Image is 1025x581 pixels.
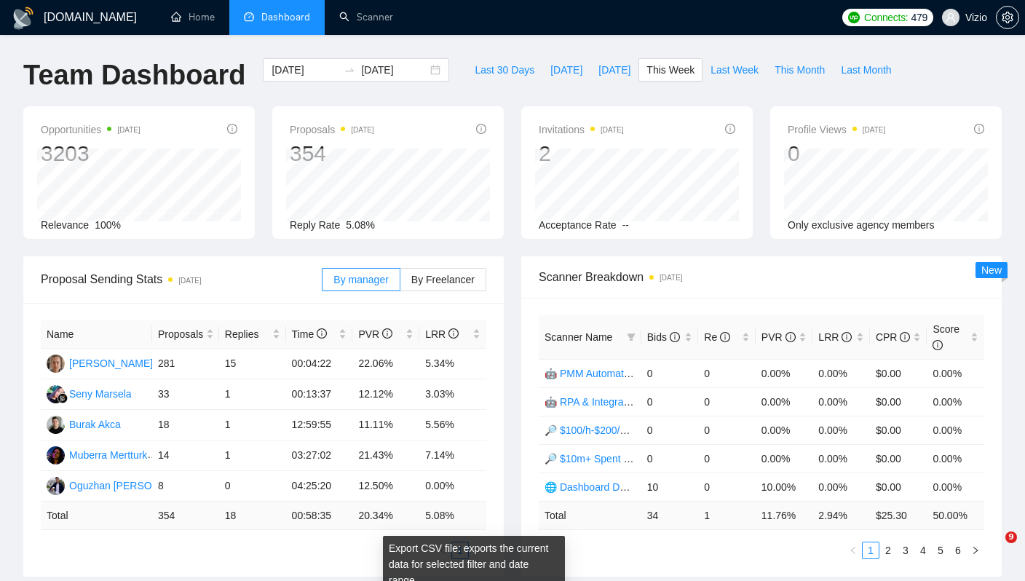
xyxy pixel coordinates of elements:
[317,328,327,339] span: info-circle
[475,62,534,78] span: Last 30 Days
[598,62,630,78] span: [DATE]
[812,387,870,416] td: 0.00%
[448,328,459,339] span: info-circle
[152,471,219,502] td: 8
[756,444,813,473] td: 0.00%
[152,349,219,379] td: 281
[476,124,486,134] span: info-circle
[698,501,756,529] td: 1
[47,448,147,460] a: MMMuberra Mertturk
[47,416,65,434] img: BA
[844,542,862,559] li: Previous Page
[227,124,237,134] span: info-circle
[698,387,756,416] td: 0
[720,332,730,342] span: info-circle
[152,440,219,471] td: 14
[152,320,219,349] th: Proposals
[775,62,825,78] span: This Month
[361,62,427,78] input: End date
[911,9,927,25] span: 479
[914,542,932,559] li: 4
[842,332,852,342] span: info-circle
[812,359,870,387] td: 0.00%
[756,387,813,416] td: 0.00%
[419,410,486,440] td: 5.56%
[927,473,984,501] td: 0.00%
[933,340,943,350] span: info-circle
[41,270,322,288] span: Proposal Sending Stats
[69,478,197,494] div: Oguzhan [PERSON_NAME]
[41,140,141,167] div: 3203
[898,542,914,558] a: 3
[927,359,984,387] td: 0.00%
[219,379,286,410] td: 1
[351,126,373,134] time: [DATE]
[23,58,245,92] h1: Team Dashboard
[880,542,896,558] a: 2
[932,542,949,559] li: 5
[545,424,692,436] a: 🔎 $100/h-$200/h Av. Payers 💸
[967,542,984,559] li: Next Page
[967,542,984,559] button: right
[698,473,756,501] td: 0
[864,9,908,25] span: Connects:
[219,440,286,471] td: 1
[47,446,65,465] img: MM
[550,62,582,78] span: [DATE]
[344,64,355,76] span: swap-right
[47,418,121,430] a: BABurak Akca
[225,326,269,342] span: Replies
[425,328,459,340] span: LRR
[419,440,486,471] td: 7.14%
[539,268,984,286] span: Scanner Breakdown
[876,331,910,343] span: CPR
[641,416,699,444] td: 0
[725,124,735,134] span: info-circle
[41,320,152,349] th: Name
[539,121,624,138] span: Invitations
[158,326,203,342] span: Proposals
[290,121,374,138] span: Proposals
[58,393,68,403] img: gigradar-bm.png
[812,444,870,473] td: 0.00%
[47,477,65,495] img: OT
[698,359,756,387] td: 0
[539,219,617,231] span: Acceptance Rate
[841,62,891,78] span: Last Month
[870,444,927,473] td: $0.00
[788,140,885,167] div: 0
[946,12,956,23] span: user
[879,542,897,559] li: 2
[833,58,899,82] button: Last Month
[171,11,215,23] a: homeHome
[927,387,984,416] td: 0.00%
[638,58,703,82] button: This Week
[933,323,959,351] span: Score
[761,331,796,343] span: PVR
[346,219,375,231] span: 5.08%
[698,416,756,444] td: 0
[411,274,475,285] span: By Freelancer
[641,444,699,473] td: 0
[698,444,756,473] td: 0
[117,126,140,134] time: [DATE]
[862,542,879,559] li: 1
[545,368,690,379] a: 🤖 PMM Automation | Kürşat 🚧
[756,501,813,529] td: 11.76 %
[286,502,353,530] td: 00:58:35
[996,12,1019,23] a: setting
[788,219,935,231] span: Only exclusive agency members
[419,379,486,410] td: 3.03%
[870,387,927,416] td: $0.00
[863,126,885,134] time: [DATE]
[870,416,927,444] td: $0.00
[352,349,419,379] td: 22.06%
[69,416,121,432] div: Burak Akca
[47,355,65,373] img: SK
[539,140,624,167] div: 2
[927,501,984,529] td: 50.00 %
[286,349,353,379] td: 00:04:22
[47,357,153,368] a: SK[PERSON_NAME]
[152,502,219,530] td: 354
[863,542,879,558] a: 1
